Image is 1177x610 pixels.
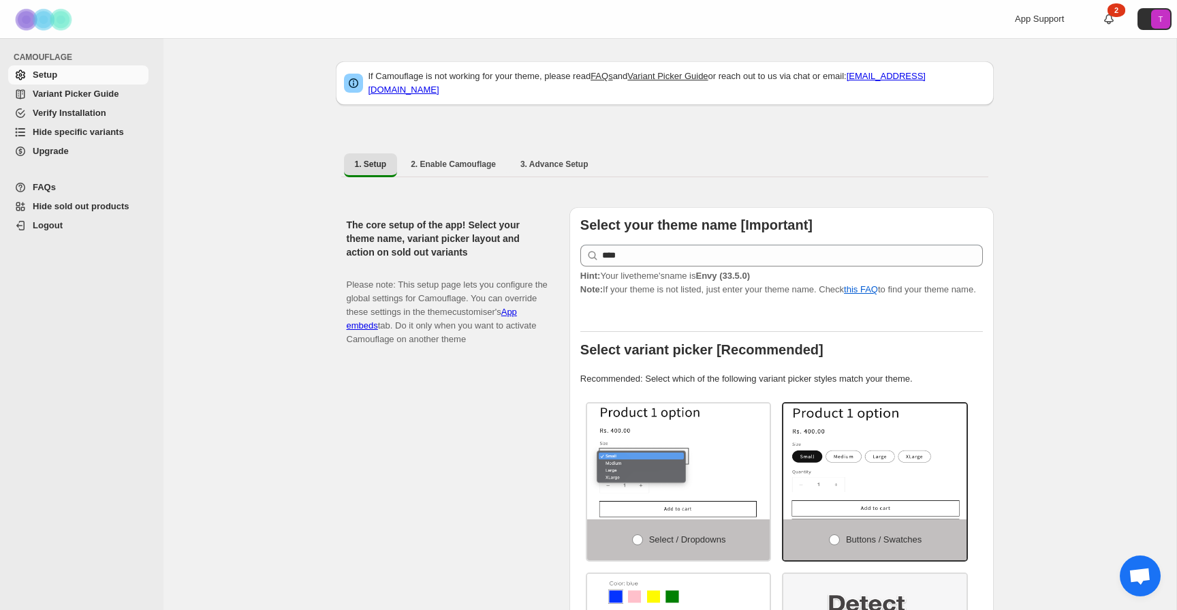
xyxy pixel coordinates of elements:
span: Upgrade [33,146,69,156]
span: 3. Advance Setup [520,159,588,170]
h2: The core setup of the app! Select your theme name, variant picker layout and action on sold out v... [347,218,548,259]
span: 1. Setup [355,159,387,170]
strong: Hint: [580,271,601,281]
span: Hide sold out products [33,201,129,211]
a: Variant Picker Guide [627,71,708,81]
a: Hide sold out products [8,197,148,216]
p: Please note: This setup page lets you configure the global settings for Camouflage. You can overr... [347,264,548,346]
a: Hide specific variants [8,123,148,142]
span: Logout [33,220,63,230]
button: Avatar with initials T [1137,8,1172,30]
b: Select variant picker [Recommended] [580,342,823,357]
a: FAQs [8,178,148,197]
span: CAMOUFLAGE [14,52,154,63]
span: 2. Enable Camouflage [411,159,496,170]
p: If Camouflage is not working for your theme, please read and or reach out to us via chat or email: [368,70,986,97]
span: Buttons / Swatches [846,534,922,545]
a: Variant Picker Guide [8,85,148,104]
div: 2 [1108,3,1125,17]
span: Avatar with initials T [1151,10,1170,29]
div: Open chat [1120,555,1161,596]
a: this FAQ [844,284,878,294]
p: Recommended: Select which of the following variant picker styles match your theme. [580,372,983,386]
strong: Envy (33.5.0) [695,271,750,281]
span: Setup [33,70,57,80]
b: Select your theme name [Important] [580,217,813,232]
p: If your theme is not listed, just enter your theme name. Check to find your theme name. [580,269,983,296]
span: Variant Picker Guide [33,89,119,99]
a: Logout [8,216,148,235]
a: Upgrade [8,142,148,161]
img: Select / Dropdowns [587,403,770,519]
a: Verify Installation [8,104,148,123]
img: Camouflage [11,1,79,38]
a: FAQs [591,71,613,81]
span: Hide specific variants [33,127,124,137]
img: Buttons / Swatches [783,403,967,519]
strong: Note: [580,284,603,294]
a: 2 [1102,12,1116,26]
text: T [1159,15,1163,23]
span: Verify Installation [33,108,106,118]
span: Select / Dropdowns [649,534,726,545]
span: Your live theme's name is [580,271,750,281]
span: FAQs [33,182,56,192]
span: App Support [1015,14,1064,24]
a: Setup [8,65,148,85]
